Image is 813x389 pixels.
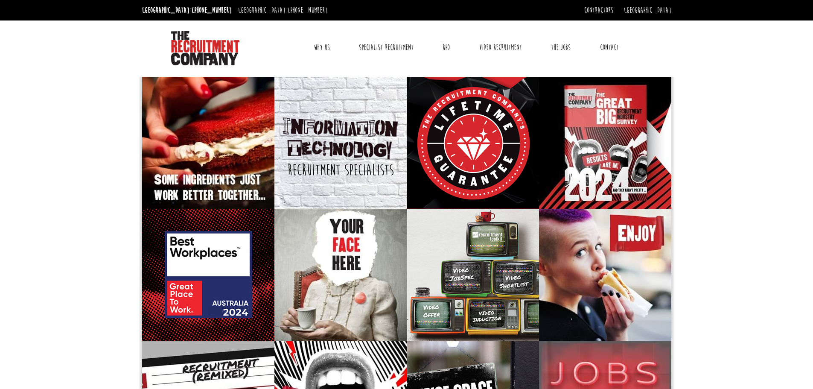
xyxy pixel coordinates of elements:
[436,37,456,58] a: RPO
[353,37,420,58] a: Specialist Recruitment
[584,6,613,15] a: Contractors
[545,37,577,58] a: The Jobs
[140,3,234,17] li: [GEOGRAPHIC_DATA]:
[192,6,232,15] a: [PHONE_NUMBER]
[236,3,330,17] li: [GEOGRAPHIC_DATA]:
[624,6,671,15] a: [GEOGRAPHIC_DATA]
[288,6,328,15] a: [PHONE_NUMBER]
[307,37,336,58] a: Why Us
[594,37,625,58] a: Contact
[473,37,528,58] a: Video Recruitment
[171,31,239,65] img: The Recruitment Company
